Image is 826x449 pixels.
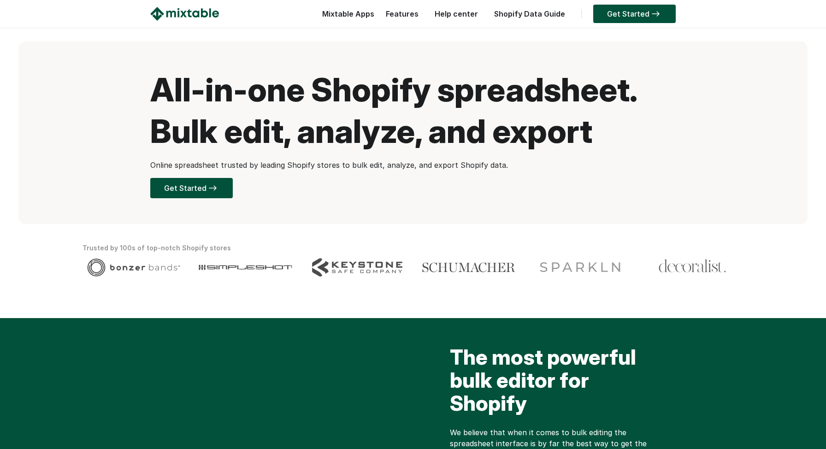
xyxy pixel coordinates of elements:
[150,160,676,171] p: Online spreadsheet trusted by leading Shopify stores to bulk edit, analyze, and export Shopify data.
[318,7,374,25] div: Mixtable Apps
[649,11,662,17] img: arrow-right.svg
[150,178,233,198] a: Get Started
[658,258,726,274] img: Client logo
[381,9,423,18] a: Features
[150,7,219,21] img: Mixtable logo
[87,258,180,277] img: Client logo
[83,242,743,254] div: Trusted by 100s of top-notch Shopify stores
[536,258,625,277] img: Client logo
[150,69,676,152] h1: All-in-one Shopify spreadsheet. Bulk edit, analyze, and export
[422,258,515,277] img: Client logo
[206,185,219,191] img: arrow-right.svg
[430,9,483,18] a: Help center
[490,9,570,18] a: Shopify Data Guide
[593,5,676,23] a: Get Started
[312,258,402,277] img: Client logo
[199,258,292,277] img: Client logo
[450,346,657,419] h2: The most powerful bulk editor for Shopify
